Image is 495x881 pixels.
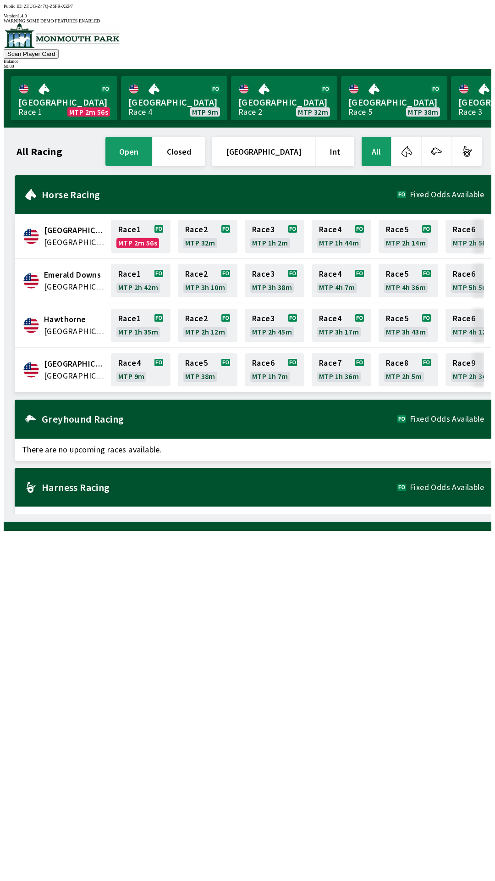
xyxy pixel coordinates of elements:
a: Race1MTP 1h 35m [111,309,170,342]
span: Race 4 [118,359,141,367]
span: Race 4 [319,270,341,278]
a: Race2MTP 32m [178,220,237,253]
a: Race1MTP 2m 56s [111,220,170,253]
span: United States [44,281,105,293]
a: Race3MTP 1h 2m [245,220,304,253]
span: Hawthorne [44,313,105,325]
span: Race 6 [453,270,475,278]
span: There are no upcoming races available. [15,439,491,461]
span: MTP 3h 43m [386,328,426,335]
span: MTP 9m [192,108,218,116]
span: [GEOGRAPHIC_DATA] [128,96,220,108]
span: MTP 1h 2m [252,239,288,246]
a: Race5MTP 4h 36m [379,264,438,297]
span: MTP 38m [185,373,215,380]
div: Race 4 [128,108,152,116]
span: Race 5 [386,226,408,233]
span: Monmouth Park [44,358,105,370]
span: MTP 1h 44m [319,239,359,246]
span: [GEOGRAPHIC_DATA] [238,96,330,108]
button: closed [153,137,205,166]
span: MTP 3h 17m [319,328,359,335]
span: MTP 4h 36m [386,284,426,291]
div: Race 3 [458,108,482,116]
span: Canterbury Park [44,224,105,236]
span: MTP 4h 7m [319,284,355,291]
span: MTP 3h 38m [252,284,292,291]
h2: Harness Racing [42,484,397,491]
span: MTP 2h 12m [185,328,225,335]
button: Int [316,137,354,166]
div: Race 5 [348,108,372,116]
div: Version 1.4.0 [4,13,491,18]
span: United States [44,325,105,337]
a: Race6MTP 1h 7m [245,353,304,386]
a: Race2MTP 2h 12m [178,309,237,342]
div: Balance [4,59,491,64]
span: MTP 38m [408,108,438,116]
span: Fixed Odds Available [410,415,484,423]
span: Race 6 [453,315,475,322]
a: Race8MTP 2h 5m [379,353,438,386]
span: Race 2 [185,315,208,322]
span: MTP 2h 34m [453,373,493,380]
span: MTP 4h 12m [453,328,493,335]
span: ZTUG-Z47Q-Z6FR-XZP7 [24,4,73,9]
span: Race 7 [319,359,341,367]
span: Emerald Downs [44,269,105,281]
span: Race 2 [185,226,208,233]
a: Race4MTP 4h 7m [312,264,371,297]
a: [GEOGRAPHIC_DATA]Race 2MTP 32m [231,76,337,120]
a: Race2MTP 3h 10m [178,264,237,297]
span: MTP 5h 5m [453,284,489,291]
a: Race7MTP 1h 36m [312,353,371,386]
a: [GEOGRAPHIC_DATA]Race 1MTP 2m 56s [11,76,117,120]
a: Race4MTP 9m [111,353,170,386]
button: All [362,137,391,166]
span: Race 2 [185,270,208,278]
div: $ 0.00 [4,64,491,69]
a: Race1MTP 2h 42m [111,264,170,297]
a: [GEOGRAPHIC_DATA]Race 5MTP 38m [341,76,447,120]
span: Race 3 [252,226,275,233]
span: Race 3 [252,270,275,278]
h2: Horse Racing [42,191,397,198]
span: Race 1 [118,315,141,322]
span: MTP 32m [185,239,215,246]
img: venue logo [4,23,120,48]
span: MTP 9m [118,373,144,380]
span: Race 5 [386,270,408,278]
div: Public ID: [4,4,491,9]
span: MTP 2h 14m [386,239,426,246]
span: MTP 2h 5m [386,373,422,380]
span: MTP 2m 56s [118,239,157,246]
span: MTP 3h 10m [185,284,225,291]
div: Race 1 [18,108,42,116]
span: Race 1 [118,270,141,278]
button: Scan Player Card [4,49,59,59]
a: Race5MTP 2h 14m [379,220,438,253]
span: MTP 1h 35m [118,328,158,335]
h2: Greyhound Racing [42,415,397,423]
a: [GEOGRAPHIC_DATA]Race 4MTP 9m [121,76,227,120]
a: Race4MTP 3h 17m [312,309,371,342]
span: Race 8 [386,359,408,367]
span: MTP 2h 42m [118,284,158,291]
span: [GEOGRAPHIC_DATA] [18,96,110,108]
span: Race 1 [118,226,141,233]
a: Race3MTP 2h 45m [245,309,304,342]
h1: All Racing [16,148,62,155]
button: open [105,137,152,166]
span: Race 6 [453,226,475,233]
span: Fixed Odds Available [410,484,484,491]
a: Race3MTP 3h 38m [245,264,304,297]
div: WARNING SOME DEMO FEATURES ENABLED [4,18,491,23]
span: Race 3 [252,315,275,322]
span: There are no upcoming races available. [15,507,491,529]
span: MTP 1h 7m [252,373,288,380]
span: Race 4 [319,226,341,233]
span: Race 5 [386,315,408,322]
span: MTP 2m 56s [69,108,108,116]
span: Race 5 [185,359,208,367]
span: United States [44,370,105,382]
